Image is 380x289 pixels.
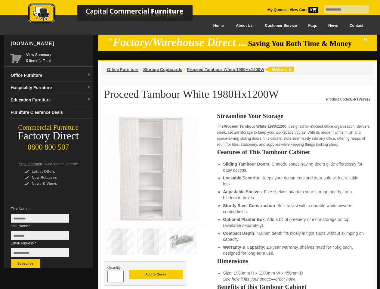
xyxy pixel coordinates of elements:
[11,240,78,246] span: Email Address *
[223,203,275,208] strong: Sturdy Steel Construction
[290,8,318,12] strong: View Cart
[107,67,139,72] a: Office Furniture
[24,181,82,187] div: News & Views
[24,175,82,181] div: New Releases
[248,39,361,48] span: Saving You Both Time & Money
[8,69,93,82] a: Office Furnituredropdown
[8,106,93,119] a: Furniture Clearance Deals
[87,98,91,101] img: dropdown
[11,214,69,223] input: First Name *
[11,206,78,212] span: First Name *
[11,223,78,229] span: Last Name *
[26,52,91,63] span: 0 item(s), Total:
[8,82,93,94] a: Hospitality Furnituredropdown
[223,175,364,187] li: : Keeps your documents and gear safe with a reliable lock.
[217,258,370,264] h2: Dimensions
[289,8,318,12] a: View Cart0
[223,277,295,281] em: See how it fits your space—order now!
[184,67,185,73] li: ›
[223,270,364,282] li: Size: 1980mm H x 1200mm W x 450mm D
[26,52,91,58] a: View Summary
[217,149,370,155] h2: Features of This Tambour Cabinet
[258,19,302,33] a: Customer Service
[4,132,93,140] div: Factory Direct
[223,161,364,173] li: : Smooth, space-saving doors glide effortlessly for easy access.
[11,231,69,240] input: Last Name *
[87,73,91,77] img: dropdown
[223,230,364,242] li: : 450mm depth fits nicely in tight spots without skimping on capacity.
[11,3,222,27] a: Capital Commercial Furniture Logo
[223,231,254,236] strong: Compact Depth
[223,203,364,215] li: : Built to last with a durable white powder-coated finish.
[107,116,198,221] img: Proceed Tambour White 1980Hx1200W
[11,248,69,257] input: Email Address *
[223,217,264,222] strong: Optional Planter Box
[4,140,93,151] div: 0800 800 507
[326,96,370,102] div: Product Code:
[217,113,370,119] h2: Streamline Your Storage
[223,189,261,194] strong: Adjustable Shelves
[11,3,222,25] img: Capital Commercial Furniture Logo
[303,19,323,33] a: Faqs
[140,67,142,73] li: ›
[308,7,318,13] span: 0
[224,124,286,129] strong: Proceed Tambour White 1980x1200
[223,162,269,166] strong: Sliding Tambour Doors
[223,216,364,228] li: : Add a bit of greenery or extra storage on top (available separately).
[4,123,93,132] div: Commercial Furniture
[107,266,122,270] span: Quantity:
[264,67,294,72] img: return to
[19,162,42,166] span: Stay Informed
[143,67,182,72] a: Storage Cupboards
[87,85,91,89] img: dropdown
[267,8,287,12] a: My Quotes
[104,89,371,104] h1: Proceed Tambour White 1980Hx1200W
[223,244,364,256] li: : 10-year warranty, shelves rated for 45kg each, designed for long-term use.
[217,123,370,148] p: The , designed for efficient office organisation, delivers sleek, secure storage to keep your wor...
[229,19,258,33] a: About Us
[8,94,93,106] a: Education Furnituredropdown
[44,162,78,166] span: Subscribe to receive:
[11,259,40,268] button: Subscribe
[107,36,247,48] em: "Factory/Warehouse Direct ...
[223,176,259,180] strong: Lockable Security
[223,245,264,250] strong: Warranty & Capacity
[223,189,364,201] li: : Five shelves adapt to your storage needs, from binders to boxes.
[350,97,370,101] strong: E-PTW1912
[323,19,344,33] a: News
[24,169,82,175] div: Latest Offers
[344,19,369,33] a: Contact
[362,36,368,48] em: "
[8,35,93,53] div: [DOMAIN_NAME]
[187,67,264,72] a: Proceed Tambour White 1980Hx1200W
[129,270,183,279] button: Add to Quote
